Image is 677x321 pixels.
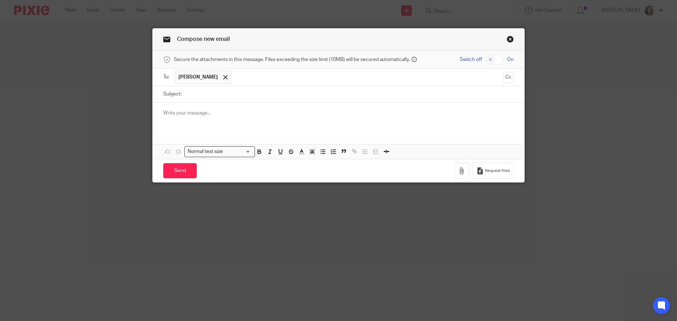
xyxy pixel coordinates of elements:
label: To: [163,74,171,81]
input: Send [163,163,197,178]
span: Compose new email [177,36,230,42]
button: Cc [503,72,514,83]
a: Close this dialog window [507,36,514,45]
label: Subject: [163,91,182,98]
span: On [507,56,514,63]
span: [PERSON_NAME] [178,74,218,81]
button: Request files [473,163,514,179]
span: Request files [485,168,510,174]
div: Search for option [184,146,255,157]
input: Search for option [225,148,251,155]
span: Secure the attachments in this message. Files exceeding the size limit (10MB) will be secured aut... [174,56,410,63]
span: Switch off [460,56,482,63]
span: Normal text size [186,148,225,155]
